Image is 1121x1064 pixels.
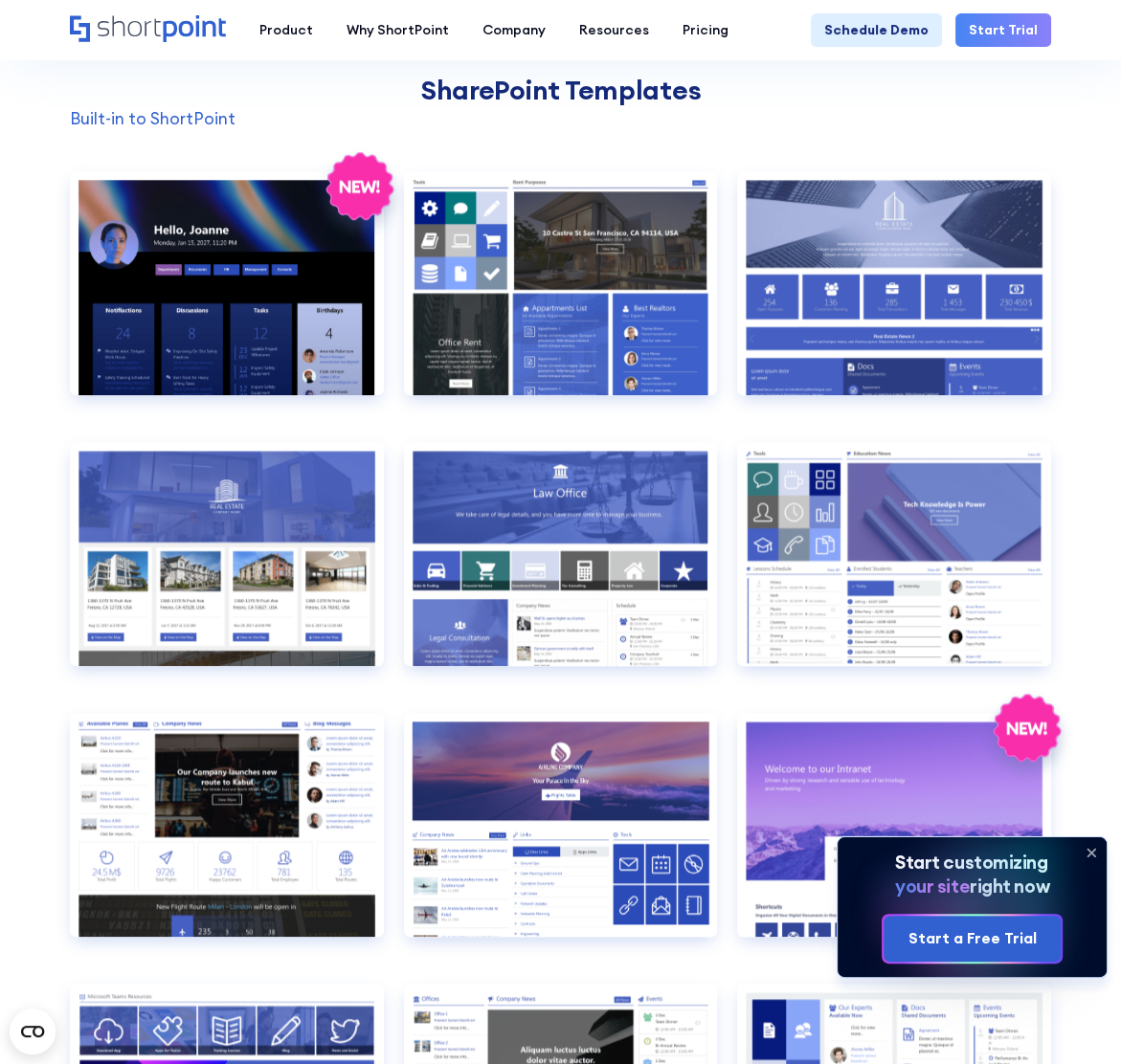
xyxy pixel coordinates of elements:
a: Documents 2 [737,171,1051,422]
a: Company [465,13,562,47]
a: Communication [70,171,384,422]
a: Employees Directory 3 [70,713,384,964]
a: Resources [562,13,665,47]
a: Schedule Demo [811,13,942,47]
a: Home [70,15,226,44]
div: Resources [579,20,649,40]
div: Start a Free Trial [908,927,1036,950]
a: Employees Directory 2 [737,442,1051,693]
a: Documents 1 [404,171,718,422]
a: Pricing [665,13,745,47]
h2: SharePoint Templates [70,75,1051,105]
div: Why ShortPoint [347,20,449,40]
a: Why ShortPoint [329,13,465,47]
a: Documents 3 [70,442,384,693]
iframe: Chat Widget [777,843,1121,1064]
a: Start a Free Trial [884,916,1060,963]
a: Employees Directory 4 [404,713,718,964]
a: Employees Directory 1 [404,442,718,693]
div: Product [259,20,313,40]
a: Enterprise 1 [737,713,1051,964]
p: Built-in to ShortPoint [70,106,1051,131]
a: Start Trial [955,13,1051,47]
div: Company [482,20,546,40]
div: Pricing [683,20,729,40]
a: Product [242,13,329,47]
button: Open CMP widget [10,1009,56,1054]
